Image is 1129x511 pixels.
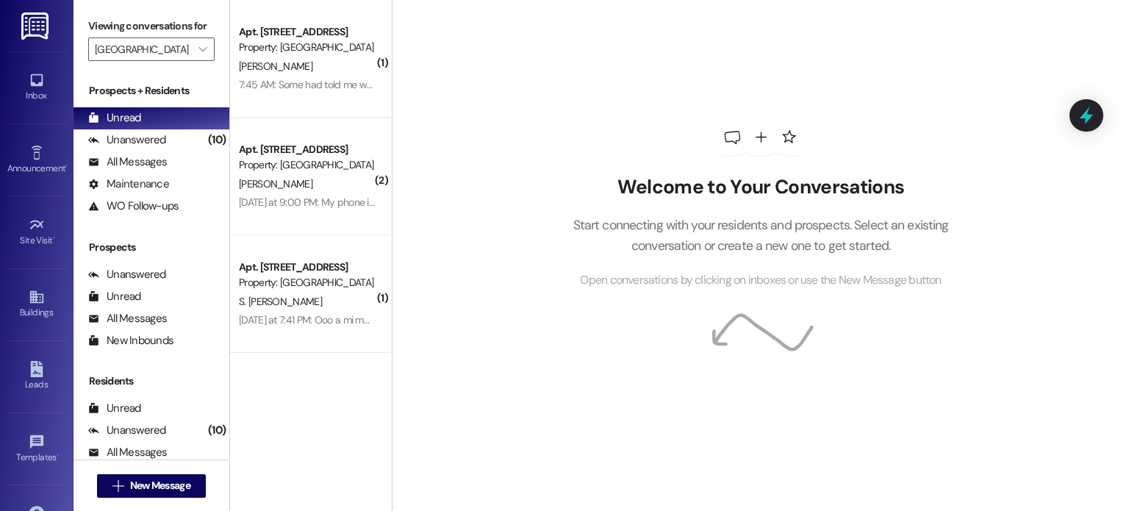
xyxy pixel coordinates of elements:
div: Property: [GEOGRAPHIC_DATA] [239,40,375,55]
div: Apt. [STREET_ADDRESS] [239,260,375,275]
span: S. [PERSON_NAME] [239,295,322,308]
div: [DATE] at 9:00 PM: My phone is off so I will have to stop in [239,196,484,209]
a: Inbox [7,68,66,107]
div: Prospects [74,240,229,255]
img: ResiDesk Logo [21,12,51,40]
span: • [53,233,55,243]
span: • [65,161,68,171]
div: Unanswered [88,423,166,438]
a: Leads [7,357,66,396]
div: Property: [GEOGRAPHIC_DATA] [239,157,375,173]
span: • [57,450,59,460]
div: Prospects + Residents [74,83,229,99]
div: Apt. [STREET_ADDRESS] [239,24,375,40]
span: New Message [130,478,190,493]
div: Unread [88,401,141,416]
button: New Message [97,474,206,498]
div: WO Follow-ups [88,199,179,214]
p: Start connecting with your residents and prospects. Select an existing conversation or create a n... [551,215,971,257]
div: Apt. [STREET_ADDRESS] [239,142,375,157]
a: Templates • [7,429,66,469]
div: Maintenance [88,176,169,192]
a: Buildings [7,285,66,324]
div: Residents [74,374,229,389]
div: All Messages [88,445,167,460]
div: All Messages [88,154,167,170]
a: Site Visit • [7,212,66,252]
span: Open conversations by clicking on inboxes or use the New Message button [580,271,941,290]
div: Unanswered [88,132,166,148]
i:  [112,480,123,492]
span: [PERSON_NAME] [239,60,312,73]
div: Unanswered [88,267,166,282]
input: All communities [95,37,191,61]
div: New Inbounds [88,333,173,349]
div: 7:45 AM: Some had told me we were going to discuss a payment plan [239,78,538,91]
span: [PERSON_NAME] [239,177,312,190]
h2: Welcome to Your Conversations [551,176,971,199]
div: All Messages [88,311,167,326]
div: Property: [GEOGRAPHIC_DATA] [239,275,375,290]
div: (10) [204,129,229,151]
div: (10) [204,419,229,442]
i:  [198,43,207,55]
div: Unread [88,110,141,126]
label: Viewing conversations for [88,15,215,37]
div: Unread [88,289,141,304]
